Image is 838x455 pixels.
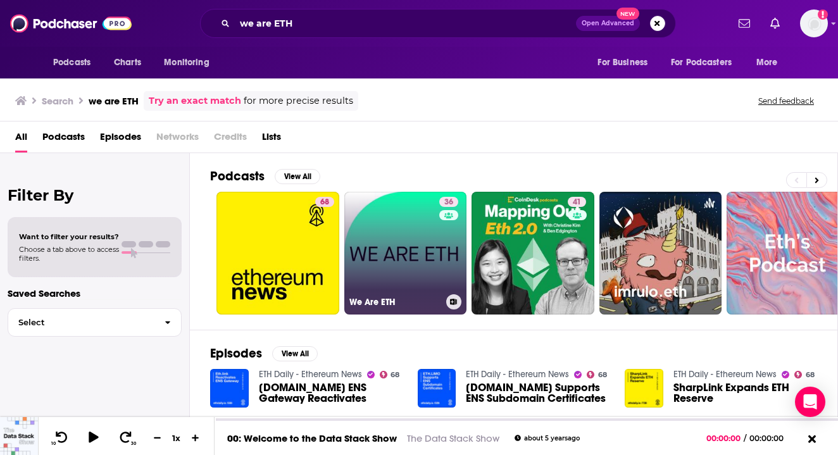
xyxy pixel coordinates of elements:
[673,382,817,404] a: SharpLink Expands ETH Reserve
[53,54,91,72] span: Podcasts
[10,11,132,35] img: Podchaser - Follow, Share and Rate Podcasts
[100,127,141,153] a: Episodes
[568,197,586,207] a: 41
[210,346,318,361] a: EpisodesView All
[472,192,594,315] a: 41
[15,127,27,153] a: All
[216,192,339,315] a: 68
[344,192,467,315] a: 36We Are ETH
[756,54,778,72] span: More
[795,387,825,417] div: Open Intercom Messenger
[114,54,141,72] span: Charts
[210,168,320,184] a: PodcastsView All
[444,196,453,209] span: 36
[800,9,828,37] button: Show profile menu
[19,232,119,241] span: Want to filter your results?
[597,54,647,72] span: For Business
[8,287,182,299] p: Saved Searches
[244,94,353,108] span: for more precise results
[259,382,403,404] a: Eth.link ENS Gateway Reactivates
[42,127,85,153] a: Podcasts
[800,9,828,37] img: User Profile
[164,54,209,72] span: Monitoring
[466,382,610,404] a: ETH.LIMO Supports ENS Subdomain Certificates
[19,245,119,263] span: Choose a tab above to access filters.
[320,196,329,209] span: 68
[407,432,499,444] a: The Data Stack Show
[272,346,318,361] button: View All
[466,382,610,404] span: [DOMAIN_NAME] Supports ENS Subdomain Certificates
[576,16,640,31] button: Open AdvancedNew
[673,369,777,380] a: ETH Daily - Ethereum News
[515,435,580,442] div: about 5 years ago
[259,382,403,404] span: [DOMAIN_NAME] ENS Gateway Reactivates
[44,51,107,75] button: open menu
[131,441,136,446] span: 30
[89,95,139,107] h3: we are ETH
[227,432,397,444] a: 00: Welcome to the Data Stack Show
[806,372,815,378] span: 68
[744,433,746,443] span: /
[746,433,796,443] span: 00:00:00
[587,371,607,378] a: 68
[155,51,225,75] button: open menu
[200,9,676,38] div: Search podcasts, credits, & more...
[349,297,441,308] h3: We Are ETH
[466,369,569,380] a: ETH Daily - Ethereum News
[115,430,139,446] button: 30
[625,369,663,408] img: SharpLink Expands ETH Reserve
[275,169,320,184] button: View All
[582,20,634,27] span: Open Advanced
[8,308,182,337] button: Select
[418,369,456,408] img: ETH.LIMO Supports ENS Subdomain Certificates
[573,196,581,209] span: 41
[800,9,828,37] span: Logged in as Ruth_Nebius
[210,346,262,361] h2: Episodes
[315,197,334,207] a: 68
[42,95,73,107] h3: Search
[210,369,249,408] img: Eth.link ENS Gateway Reactivates
[734,13,755,34] a: Show notifications dropdown
[156,127,199,153] span: Networks
[747,51,794,75] button: open menu
[794,371,815,378] a: 68
[106,51,149,75] a: Charts
[166,433,187,443] div: 1 x
[8,318,154,327] span: Select
[754,96,818,106] button: Send feedback
[380,371,400,378] a: 68
[214,127,247,153] span: Credits
[259,369,362,380] a: ETH Daily - Ethereum News
[818,9,828,20] svg: Add a profile image
[210,168,265,184] h2: Podcasts
[49,430,73,446] button: 10
[663,51,750,75] button: open menu
[598,372,607,378] span: 68
[616,8,639,20] span: New
[8,186,182,204] h2: Filter By
[765,13,785,34] a: Show notifications dropdown
[391,372,399,378] span: 68
[671,54,732,72] span: For Podcasters
[235,13,576,34] input: Search podcasts, credits, & more...
[262,127,281,153] a: Lists
[51,441,56,446] span: 10
[589,51,663,75] button: open menu
[439,197,458,207] a: 36
[149,94,241,108] a: Try an exact match
[706,433,744,443] span: 00:00:00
